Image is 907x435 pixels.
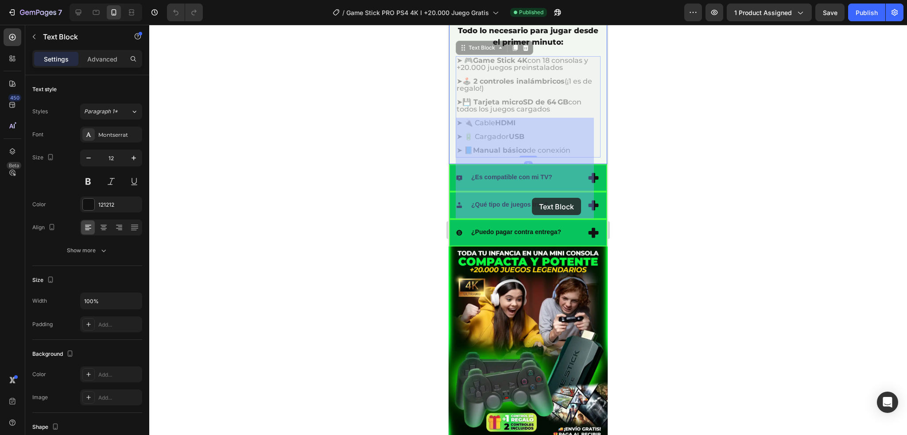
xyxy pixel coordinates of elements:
[84,108,118,115] span: Paragraph 1*
[43,31,118,42] p: Text Block
[32,370,46,378] div: Color
[32,274,56,286] div: Size
[32,152,56,164] div: Size
[81,293,142,309] input: Auto
[80,104,142,119] button: Paragraph 1*
[32,297,47,305] div: Width
[8,94,21,101] div: 450
[32,200,46,208] div: Color
[98,394,140,402] div: Add...
[58,7,62,18] p: 7
[87,54,117,64] p: Advanced
[32,320,53,328] div: Padding
[449,25,608,435] iframe: Design area
[32,421,61,433] div: Shape
[519,8,543,16] span: Published
[32,393,48,401] div: Image
[167,4,203,21] div: Undo/Redo
[7,162,21,169] div: Beta
[823,9,837,16] span: Save
[4,4,66,21] button: 7
[98,131,140,139] div: Montserrat
[32,243,142,258] button: Show more
[727,4,812,21] button: 1 product assigned
[815,4,845,21] button: Save
[32,85,57,93] div: Text style
[32,108,48,115] div: Styles
[32,131,43,139] div: Font
[98,321,140,329] div: Add...
[98,371,140,379] div: Add...
[32,222,57,234] div: Align
[32,348,75,360] div: Background
[848,4,885,21] button: Publish
[877,392,898,413] div: Open Intercom Messenger
[44,54,69,64] p: Settings
[734,8,792,17] span: 1 product assigned
[346,8,489,17] span: Game Stick PRO PS4 4K l +20.000 Juego Gratis
[98,201,140,209] div: 121212
[342,8,345,17] span: /
[856,8,878,17] div: Publish
[67,246,108,255] div: Show more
